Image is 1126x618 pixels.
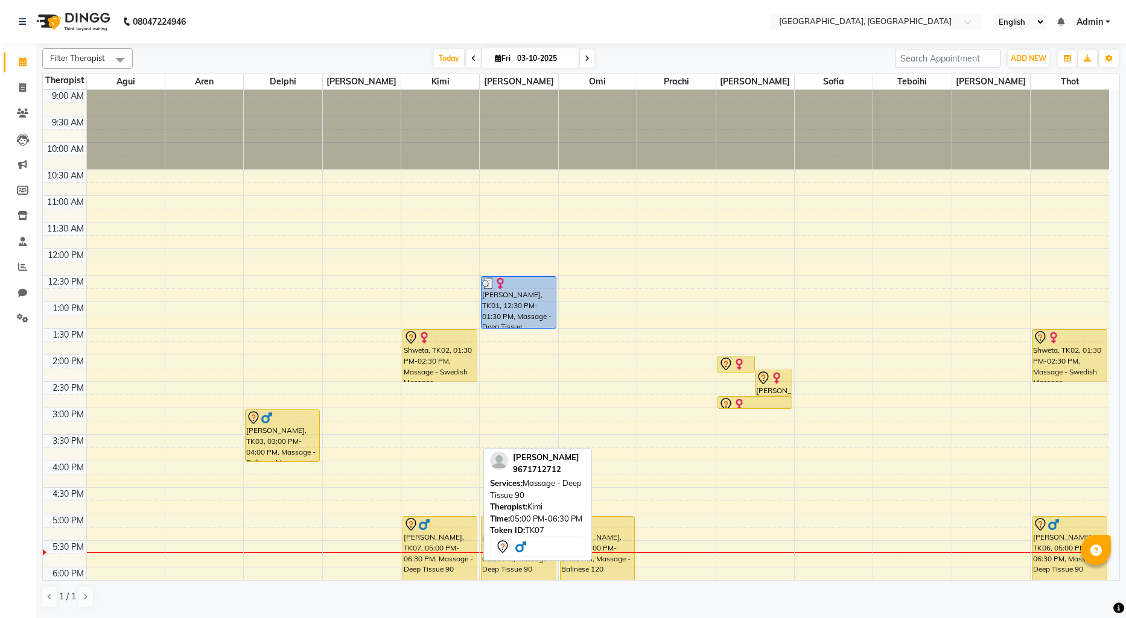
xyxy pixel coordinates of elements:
[50,541,86,553] div: 5:30 PM
[718,397,792,408] div: [PERSON_NAME], TK04, 02:45 PM-03:00 PM, Waxing - Waxing [DEMOGRAPHIC_DATA] Underarms Reguler
[490,478,523,488] span: Services:
[873,74,951,89] span: Teboihi
[45,249,86,262] div: 12:00 PM
[1032,517,1107,594] div: [PERSON_NAME], TK06, 05:00 PM-06:30 PM, Massage - Deep Tissue 90
[50,461,86,474] div: 4:00 PM
[490,525,525,535] span: Token ID:
[716,74,794,89] span: [PERSON_NAME]
[513,464,579,476] div: 9671712712
[490,525,585,537] div: TK07
[45,169,86,182] div: 10:30 AM
[895,49,1000,68] input: Search Appointment
[490,501,585,513] div: Kimi
[482,517,555,594] div: [PERSON_NAME], TK07, 05:00 PM-06:30 PM, Massage - Deep Tissue 90
[559,74,637,89] span: Omi
[50,435,86,447] div: 3:30 PM
[45,143,86,156] div: 10:00 AM
[31,5,113,39] img: logo
[87,74,165,89] span: Agui
[952,74,1030,89] span: [PERSON_NAME]
[59,590,76,603] span: 1 / 1
[514,49,574,68] input: 2025-10-03
[403,517,477,594] div: [PERSON_NAME], TK07, 05:00 PM-06:30 PM, Massage - Deep Tissue 90
[492,54,514,63] span: Fri
[513,452,579,462] span: [PERSON_NAME]
[490,513,585,525] div: 05:00 PM-06:30 PM
[43,74,86,87] div: Therapist
[50,514,86,527] div: 5:00 PM
[490,478,582,500] span: Massage - Deep Tissue 90
[795,74,873,89] span: Sofia
[1031,74,1109,89] span: Thot
[50,408,86,421] div: 3:00 PM
[401,74,479,89] span: Kimi
[50,382,86,394] div: 2:30 PM
[1032,330,1107,382] div: Shweta, TK02, 01:30 PM-02:30 PM, Massage - Swedish Massage
[490,502,527,511] span: Therapist:
[50,567,86,580] div: 6:00 PM
[1077,16,1103,28] span: Admin
[490,514,510,523] span: Time:
[50,302,86,315] div: 1:00 PM
[133,5,186,39] b: 08047224946
[50,355,86,368] div: 2:00 PM
[755,370,792,395] div: [PERSON_NAME], TK04, 02:15 PM-02:45 PM, Waxing-Waxing Full Legs [DEMOGRAPHIC_DATA] reguler
[246,410,319,461] div: [PERSON_NAME], TK03, 03:00 PM-04:00 PM, Massage - Balinese Massage
[490,452,508,470] img: profile
[1008,50,1049,67] button: ADD NEW
[50,53,105,63] span: Filter Therapist
[49,90,86,102] div: 9:00 AM
[637,74,715,89] span: Prachi
[482,277,555,328] div: [PERSON_NAME], TK01, 12:30 PM-01:30 PM, Massage - Deep Tissue
[45,196,86,209] div: 11:00 AM
[165,74,243,89] span: Aren
[45,276,86,288] div: 12:30 PM
[49,116,86,129] div: 9:30 AM
[50,329,86,341] div: 1:30 PM
[323,74,401,89] span: [PERSON_NAME]
[480,74,558,89] span: [PERSON_NAME]
[244,74,322,89] span: Delphi
[434,49,464,68] span: Today
[1075,570,1114,606] iframe: chat widget
[1011,54,1046,63] span: ADD NEW
[45,222,86,235] div: 11:30 AM
[403,330,477,382] div: Shweta, TK02, 01:30 PM-02:30 PM, Massage - Swedish Massage
[50,488,86,500] div: 4:30 PM
[718,356,754,373] div: [PERSON_NAME], TK04, 02:00 PM-02:20 PM, Waxing-Waxing Full hands [DEMOGRAPHIC_DATA] Reguler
